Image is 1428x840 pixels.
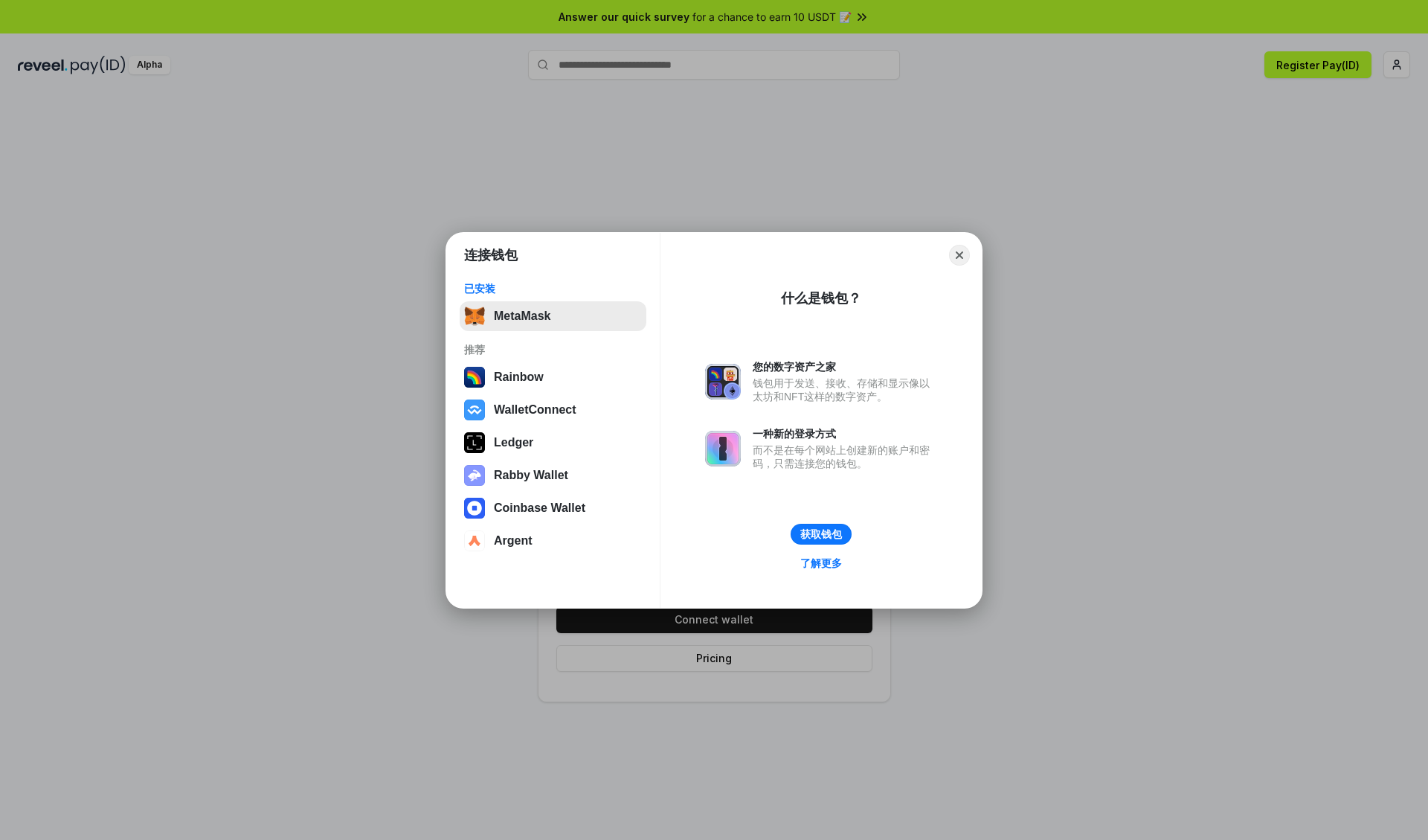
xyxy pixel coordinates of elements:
[494,501,585,515] div: Coinbase Wallet
[494,371,544,384] div: Rainbow
[460,526,646,556] button: Argent
[705,364,741,400] img: svg+xml,%3Csvg%20xmlns%3D%22http%3A%2F%2Fwww.w3.org%2F2000%2Fsvg%22%20fill%3D%22none%22%20viewBox...
[800,557,842,570] div: 了解更多
[460,428,646,458] button: Ledger
[464,498,485,519] img: svg+xml,%3Csvg%20width%3D%2228%22%20height%3D%2228%22%20viewBox%3D%220%200%2028%2028%22%20fill%3D...
[494,310,550,323] div: MetaMask
[800,528,842,541] div: 获取钱包
[705,431,741,467] img: svg+xml,%3Csvg%20xmlns%3D%22http%3A%2F%2Fwww.w3.org%2F2000%2Fsvg%22%20fill%3D%22none%22%20viewBox...
[753,427,937,440] div: 一种新的登录方式
[460,395,646,425] button: WalletConnect
[464,400,485,420] img: svg+xml,%3Csvg%20width%3D%2228%22%20height%3D%2228%22%20viewBox%3D%220%200%2028%2028%22%20fill%3D...
[464,306,485,327] img: svg+xml,%3Csvg%20fill%3D%22none%22%20height%3D%2233%22%20viewBox%3D%220%200%2035%2033%22%20width%...
[753,443,937,470] div: 而不是在每个网站上创建新的账户和密码，只需连接您的钱包。
[464,432,485,453] img: svg+xml,%3Csvg%20xmlns%3D%22http%3A%2F%2Fwww.w3.org%2F2000%2Fsvg%22%20width%3D%2228%22%20height%3...
[791,554,851,573] a: 了解更多
[464,343,642,356] div: 推荐
[494,403,576,417] div: WalletConnect
[464,530,485,551] img: svg+xml,%3Csvg%20width%3D%2228%22%20height%3D%2228%22%20viewBox%3D%220%200%2028%2028%22%20fill%3D...
[781,289,861,307] div: 什么是钱包？
[494,534,533,548] div: Argent
[460,301,646,331] button: MetaMask
[464,465,485,486] img: svg+xml,%3Csvg%20xmlns%3D%22http%3A%2F%2Fwww.w3.org%2F2000%2Fsvg%22%20fill%3D%22none%22%20viewBox...
[464,246,518,264] h1: 连接钱包
[494,436,533,449] div: Ledger
[949,245,970,266] button: Close
[791,524,852,545] button: 获取钱包
[494,469,568,482] div: Rabby Wallet
[460,362,646,392] button: Rainbow
[753,376,937,403] div: 钱包用于发送、接收、存储和显示像以太坊和NFT这样的数字资产。
[464,367,485,388] img: svg+xml,%3Csvg%20width%3D%22120%22%20height%3D%22120%22%20viewBox%3D%220%200%20120%20120%22%20fil...
[460,493,646,523] button: Coinbase Wallet
[460,461,646,490] button: Rabby Wallet
[464,282,642,295] div: 已安装
[753,360,937,373] div: 您的数字资产之家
